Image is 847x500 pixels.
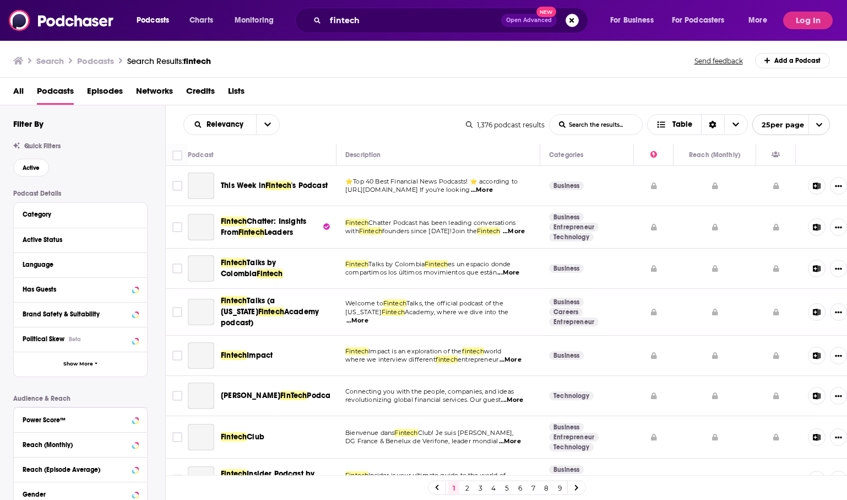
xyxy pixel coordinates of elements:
span: ...More [499,437,521,446]
button: Send feedback [691,56,746,66]
span: revolutionizing global financial services. Our guest [345,396,501,404]
a: Business [549,351,584,360]
a: Technology [549,233,594,241]
a: [PERSON_NAME]FinTechPodcast [221,390,330,401]
span: Credits [186,82,215,105]
span: Toggle select row [172,432,182,442]
span: Fintech [345,219,368,227]
span: ...More [497,268,519,277]
button: Has Guests [23,282,138,296]
span: where we interview different [345,356,436,363]
span: Toggle select row [172,391,182,401]
span: Fintech [221,351,247,360]
input: Search podcasts, credits, & more... [325,12,501,29]
a: Business [549,264,584,273]
span: Toggle select row [172,351,182,361]
a: 6 [514,481,525,494]
span: [PERSON_NAME] [221,391,280,400]
span: Chatter Podcast has been leading conversations [368,219,515,227]
span: Impact is an exploration of the [368,347,461,355]
a: Technology [549,391,594,400]
span: with [345,227,359,235]
div: Has Guests [23,286,129,293]
a: 9 [554,481,565,494]
div: Power Score™ [23,416,129,424]
button: Political SkewBeta [23,332,138,346]
span: Fintech [345,347,368,355]
span: [URL][DOMAIN_NAME] If you’re looking [345,186,470,193]
button: Reach (Monthly) [23,437,138,451]
span: Active [23,165,40,171]
span: Leaders [264,228,293,237]
span: es un espacio donde [448,260,511,268]
span: Relevancy [207,121,247,128]
img: Podchaser - Follow, Share and Rate Podcasts [9,10,115,31]
span: Podcasts [137,13,169,28]
span: For Business [610,13,654,28]
span: ...More [471,186,493,195]
span: Impact [247,351,273,360]
h3: Podcasts [77,56,114,66]
div: Language [23,261,131,268]
button: open menu [184,121,256,128]
a: Episodes [87,82,123,105]
button: Show More Button [830,347,847,364]
span: Fintech [221,432,247,442]
div: Gender [23,491,129,498]
span: Networks [136,82,173,105]
button: Open AdvancedNew [501,14,557,27]
a: Business [549,423,584,432]
div: Sort Direction [701,115,724,135]
button: Choose View [647,114,748,135]
span: Political Skew [23,335,64,343]
a: Add a Podcast [755,53,830,68]
div: Active Status [23,236,131,244]
span: fintech [183,56,211,66]
button: Show More Button [830,428,847,446]
a: This Week inFintech's Podcast [221,180,328,191]
div: Has Guests [772,148,780,162]
span: This Week in [221,181,265,190]
a: Fintech Insider Podcast by 11:FS [188,466,214,493]
button: Language [23,257,138,271]
div: Podcast [188,148,214,162]
span: Toggle select row [172,181,182,191]
a: Business [549,465,584,474]
button: Show More Button [830,471,847,488]
div: Brand Safety & Suitability [23,310,129,318]
a: FintechTalks by ColombiaFintech [221,257,330,279]
button: Active [13,159,49,176]
span: ...More [501,396,523,405]
span: Fintech [221,258,247,267]
a: FintechClub [221,432,264,443]
span: Talks (a [US_STATE] [221,296,275,316]
h2: Filter By [13,119,44,129]
span: [US_STATE] [345,308,382,316]
div: Search Results: [127,56,211,66]
button: Category [23,207,138,221]
button: Brand Safety & Suitability [23,307,138,321]
button: open menu [129,12,183,29]
span: Talks by Colombia [368,260,425,268]
span: Fintech [382,308,405,316]
span: Charts [189,13,213,28]
span: entrepreneur [458,356,498,363]
span: Connecting you with the people, companies, and ideas [345,388,514,395]
button: open menu [256,115,279,135]
button: open menu [602,12,667,29]
span: Table [672,121,692,128]
span: Fintech [383,299,406,307]
span: Lists [228,82,245,105]
span: Show More [63,361,93,367]
span: Fintech [425,260,448,268]
span: fintech [462,347,484,355]
span: Fintech [345,471,368,479]
span: Welcome to [345,299,383,307]
span: ⭐Top 40 Best Financial News Podcasts! ⭐ according to [345,178,518,185]
a: Fintech Talks (a Georgia Fintech Academy podcast) [188,299,214,325]
a: 7 [528,481,539,494]
span: Insider Podcast by 11:FS [221,469,314,490]
a: Fintech Talks by Colombia Fintech [188,255,214,282]
a: FintechInsider Podcast by 11:FS [221,469,330,491]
